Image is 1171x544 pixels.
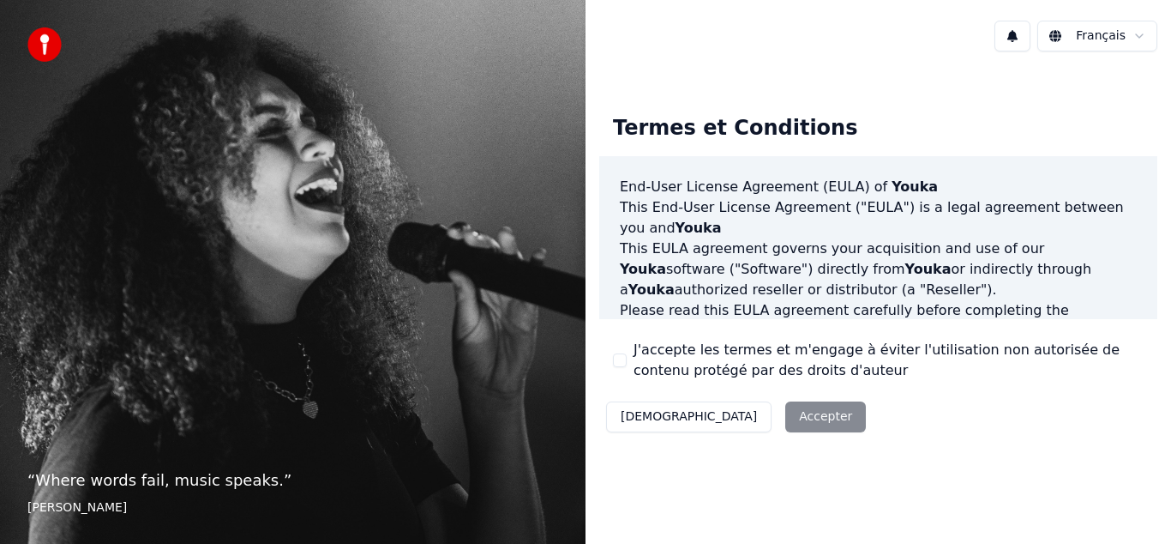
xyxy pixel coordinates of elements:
[599,101,871,156] div: Termes et Conditions
[620,300,1137,383] p: Please read this EULA agreement carefully before completing the installation process and using th...
[620,177,1137,197] h3: End-User License Agreement (EULA) of
[620,261,666,277] span: Youka
[905,261,952,277] span: Youka
[27,499,558,517] footer: [PERSON_NAME]
[634,340,1144,381] label: J'accepte les termes et m'engage à éviter l'utilisation non autorisée de contenu protégé par des ...
[27,27,62,62] img: youka
[676,220,722,236] span: Youka
[620,197,1137,239] p: This End-User License Agreement ("EULA") is a legal agreement between you and
[620,239,1137,300] p: This EULA agreement governs your acquisition and use of our software ("Software") directly from o...
[628,281,675,298] span: Youka
[606,402,772,432] button: [DEMOGRAPHIC_DATA]
[892,178,938,195] span: Youka
[27,468,558,493] p: “ Where words fail, music speaks. ”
